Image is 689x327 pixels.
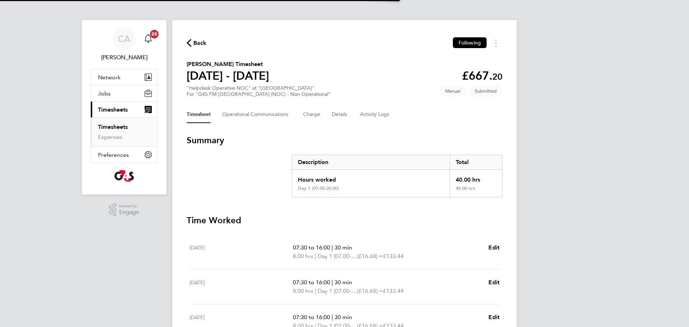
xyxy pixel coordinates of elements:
[150,30,159,38] span: 20
[293,244,330,251] span: 07:30 to 16:00
[488,243,500,252] a: Edit
[90,170,158,182] a: Go to home page
[187,38,207,47] button: Back
[91,102,158,117] button: Timesheets
[318,252,357,261] span: Day 1 (07.00-20.00)
[315,288,316,294] span: |
[187,106,211,123] button: Timesheet
[492,71,502,82] span: 20
[462,69,502,83] app-decimal: £667.
[187,215,502,226] h3: Time Worked
[90,27,158,62] a: CA[PERSON_NAME]
[469,85,502,97] span: This timesheet is Submitted.
[488,279,500,286] span: Edit
[453,37,487,48] button: Following
[293,253,313,260] span: 8.00 hrs
[357,288,383,294] span: (£16.68) =
[292,170,450,186] div: Hours worked
[90,53,158,62] span: Chyrie Anderson
[98,123,128,130] a: Timesheets
[439,85,466,97] span: This timesheet was manually created.
[450,186,502,197] div: 40.00 hrs
[332,106,348,123] button: Details
[332,244,333,251] span: |
[488,244,500,251] span: Edit
[91,85,158,101] button: Jobs
[292,155,502,197] div: Summary
[383,253,404,260] span: £133.44
[189,243,293,261] div: [DATE]
[141,27,155,50] a: 20
[91,117,158,146] div: Timesheets
[332,279,333,286] span: |
[315,253,316,260] span: |
[293,288,313,294] span: 8.00 hrs
[334,279,352,286] span: 30 min
[334,314,352,321] span: 30 min
[98,90,111,97] span: Jobs
[187,69,269,83] h1: [DATE] - [DATE]
[298,186,339,191] div: Day 1 (07.00-20.00)
[98,106,128,113] span: Timesheets
[293,314,330,321] span: 07:30 to 16:00
[489,37,502,48] button: Timesheets Menu
[360,106,390,123] button: Activity Logs
[292,155,450,169] div: Description
[222,106,292,123] button: Operational Communications
[318,287,357,295] span: Day 1 (07.00-20.00)
[450,170,502,186] div: 40.00 hrs
[91,69,158,85] button: Network
[187,60,269,69] h2: [PERSON_NAME] Timesheet
[119,209,139,215] span: Engage
[488,314,500,321] span: Edit
[189,278,293,295] div: [DATE]
[187,135,502,146] h3: Summary
[109,203,140,217] a: Powered byEngage
[332,314,333,321] span: |
[119,203,139,209] span: Powered by
[114,170,134,182] img: g4s-logo-retina.png
[187,91,331,97] div: For "G4S FM [GEOGRAPHIC_DATA] (NOC) - Non Operational"
[98,151,129,158] span: Preferences
[357,253,383,260] span: (£16.68) =
[91,147,158,163] button: Preferences
[459,39,481,46] span: Following
[450,155,502,169] div: Total
[98,134,122,140] a: Expenses
[82,20,167,195] nav: Main navigation
[293,279,330,286] span: 07:30 to 16:00
[187,85,331,97] div: "Helpdesk Operative NOC" at "[GEOGRAPHIC_DATA]"
[303,106,320,123] button: Charge
[98,74,121,81] span: Network
[118,34,130,43] span: CA
[488,313,500,322] a: Edit
[334,244,352,251] span: 30 min
[488,278,500,287] a: Edit
[383,288,404,294] span: £133.44
[193,39,207,47] span: Back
